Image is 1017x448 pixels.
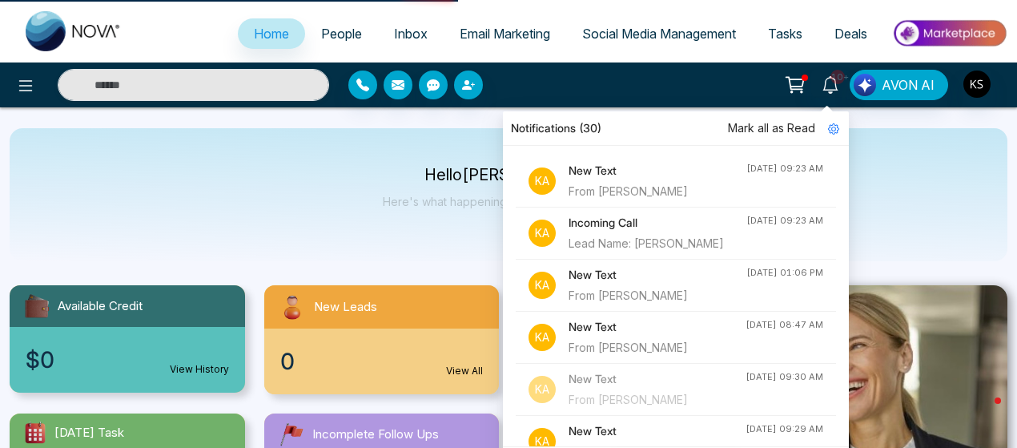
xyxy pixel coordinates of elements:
div: Lead Name: [PERSON_NAME] [569,235,746,252]
span: 0 [280,345,295,378]
a: Inbox [378,18,444,49]
div: From [PERSON_NAME] [569,287,746,305]
div: Notifications (30) [503,111,849,146]
img: newLeads.svg [277,292,308,322]
img: Market-place.gif [891,15,1007,51]
div: [DATE] 09:30 AM [746,370,823,384]
a: Tasks [752,18,818,49]
p: Ka [529,167,556,195]
div: From [PERSON_NAME] [569,183,746,200]
p: Ka [529,272,556,299]
div: [DATE] 09:23 AM [746,162,823,176]
p: Ka [529,376,556,403]
a: New Leads0View All [255,285,509,394]
a: People [305,18,378,49]
a: Deals [818,18,883,49]
h4: Incoming Call [569,214,746,232]
a: Home [238,18,305,49]
h4: New Text [569,318,746,336]
span: Tasks [768,26,802,42]
a: 10+ [811,70,850,98]
h4: New Text [569,422,746,440]
h4: New Text [569,162,746,180]
span: Deals [834,26,867,42]
h4: New Text [569,370,746,388]
span: Incomplete Follow Ups [312,426,439,444]
a: Social Media Management [566,18,752,49]
span: Mark all as Read [728,119,815,137]
img: Nova CRM Logo [26,11,122,51]
img: User Avatar [963,71,991,98]
div: [DATE] 09:23 AM [746,214,823,228]
div: [DATE] 08:47 AM [746,318,823,332]
img: todayTask.svg [22,420,48,446]
span: Home [254,26,289,42]
img: availableCredit.svg [22,292,51,321]
span: AVON AI [882,75,935,95]
h4: New Text [569,266,746,284]
span: 10+ [830,70,845,84]
button: AVON AI [850,70,948,100]
p: Ka [529,324,556,351]
span: Email Marketing [460,26,550,42]
img: Lead Flow [854,74,876,96]
span: Social Media Management [582,26,736,42]
p: Ka [529,220,556,247]
div: From [PERSON_NAME] [569,339,746,357]
div: [DATE] 01:06 PM [746,266,823,280]
span: People [321,26,362,42]
div: From [PERSON_NAME] [569,391,746,409]
span: New Leads [314,298,377,317]
span: Available Credit [58,297,143,316]
span: $0 [26,343,54,377]
a: View All [446,364,483,378]
iframe: Intercom live chat [963,394,1001,432]
p: Here's what happening in your account [DATE]. [383,195,635,208]
span: [DATE] Task [54,424,124,442]
p: Hello [PERSON_NAME] [383,168,635,182]
div: [DATE] 09:29 AM [746,422,823,436]
a: Email Marketing [444,18,566,49]
a: View History [170,362,229,377]
span: Inbox [394,26,428,42]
